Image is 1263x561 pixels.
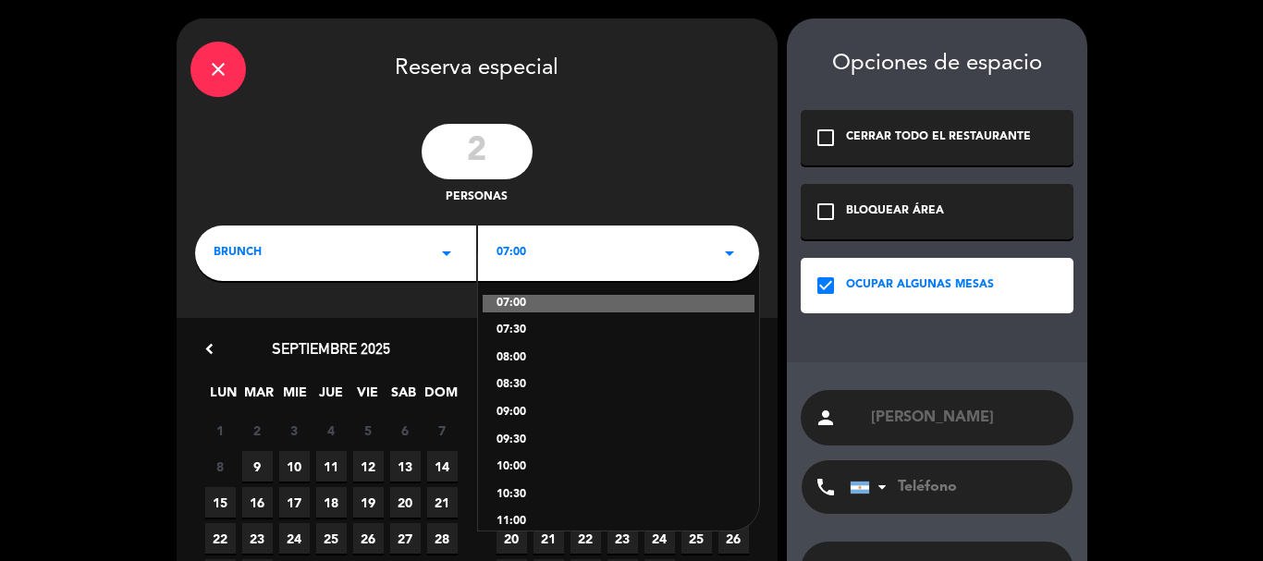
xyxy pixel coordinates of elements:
[497,376,741,395] div: 08:30
[427,487,458,518] span: 21
[607,523,638,554] span: 23
[316,451,347,482] span: 11
[815,127,837,149] i: check_box_outline_blank
[279,487,310,518] span: 17
[718,523,749,554] span: 26
[718,242,741,264] i: arrow_drop_down
[390,415,421,445] span: 6
[446,189,508,207] span: personas
[316,415,347,445] span: 4
[177,18,778,115] div: Reserva especial
[279,415,310,445] span: 3
[497,513,741,531] div: 11:00
[815,201,837,223] i: check_box_outline_blank
[242,415,273,445] span: 2
[869,405,1060,431] input: Nombre
[424,382,455,412] span: DOM
[280,382,311,412] span: MIE
[427,415,458,445] span: 7
[316,382,347,412] span: JUE
[316,487,347,518] span: 18
[390,487,421,518] span: 20
[497,486,741,505] div: 10:30
[242,523,273,554] span: 23
[390,451,421,482] span: 13
[497,432,741,450] div: 09:30
[205,451,236,482] span: 8
[242,451,273,482] span: 9
[279,523,310,554] span: 24
[497,404,741,422] div: 09:00
[427,451,458,482] span: 14
[214,244,262,262] span: brunch
[815,274,837,297] i: check_box
[353,487,384,518] span: 19
[390,523,421,554] span: 27
[497,244,526,262] span: 07:00
[352,382,383,412] span: VIE
[570,523,601,554] span: 22
[422,124,533,179] input: 0
[242,487,273,518] span: 16
[497,349,741,368] div: 08:00
[846,276,994,295] div: OCUPAR ALGUNAS MESAS
[207,58,229,80] i: close
[205,523,236,554] span: 22
[200,339,219,359] i: chevron_left
[316,523,347,554] span: 25
[353,523,384,554] span: 26
[208,382,239,412] span: LUN
[483,295,754,313] div: 07:00
[846,128,1031,147] div: CERRAR TODO EL RESTAURANTE
[353,451,384,482] span: 12
[681,523,712,554] span: 25
[205,415,236,445] span: 1
[279,451,310,482] span: 10
[815,476,837,498] i: phone
[497,458,741,477] div: 10:00
[815,407,837,429] i: person
[851,461,893,513] div: Argentina: +54
[435,242,458,264] i: arrow_drop_down
[497,322,741,340] div: 07:30
[244,382,275,412] span: MAR
[533,523,564,554] span: 21
[272,339,390,358] span: septiembre 2025
[497,523,527,554] span: 20
[801,51,1073,78] div: Opciones de espacio
[850,460,1053,514] input: Teléfono
[846,202,944,221] div: BLOQUEAR ÁREA
[388,382,419,412] span: SAB
[353,415,384,445] span: 5
[427,523,458,554] span: 28
[205,487,236,518] span: 15
[644,523,675,554] span: 24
